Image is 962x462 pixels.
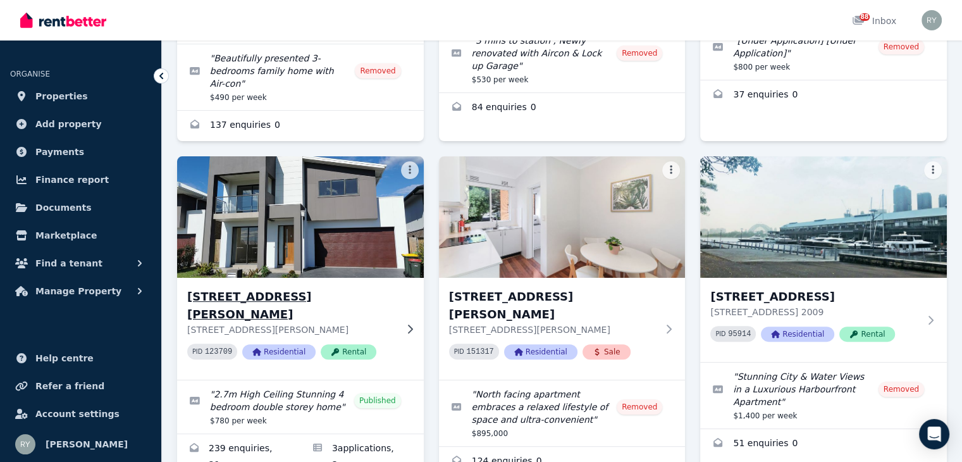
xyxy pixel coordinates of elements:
[467,347,494,356] code: 151317
[439,156,686,278] img: 10A Mears Ave, Randwick
[35,406,120,421] span: Account settings
[662,161,680,179] button: More options
[715,330,725,337] small: PID
[10,195,151,220] a: Documents
[710,306,919,318] p: [STREET_ADDRESS] 2009
[919,419,949,449] div: Open Intercom Messenger
[860,13,870,21] span: 88
[700,156,947,362] a: 11 Pirrama Rd, Pyrmont[STREET_ADDRESS][STREET_ADDRESS] 2009PID 95914ResidentialRental
[924,161,942,179] button: More options
[171,153,429,281] img: 5 Pearwood St, Catherine Field
[177,44,424,110] a: Edit listing: Beautifully presented 3-bedrooms family home with Air-con
[177,111,424,141] a: Enquiries for 00 Norfolk Rd, Greenacre
[10,278,151,304] button: Manage Property
[10,139,151,165] a: Payments
[20,11,106,30] img: RentBetter
[10,251,151,276] button: Find a tenant
[321,344,376,359] span: Rental
[35,116,102,132] span: Add property
[700,27,947,80] a: Edit listing: [Under Application] [Under Application]
[177,380,424,434] a: Edit listing: 2.7m High Ceiling Stunning 4 bedroom double storey home
[187,323,396,336] p: [STREET_ADDRESS][PERSON_NAME]
[187,288,396,323] h3: [STREET_ADDRESS][PERSON_NAME]
[839,327,895,342] span: Rental
[35,144,84,159] span: Payments
[449,288,658,323] h3: [STREET_ADDRESS][PERSON_NAME]
[46,437,128,452] span: [PERSON_NAME]
[10,70,50,78] span: ORGANISE
[35,284,121,299] span: Manage Property
[583,344,631,359] span: Sale
[35,200,92,215] span: Documents
[700,363,947,428] a: Edit listing: Stunning City & Water Views in a Luxurious Harbourfront Apartment
[700,429,947,459] a: Enquiries for 11 Pirrama Rd, Pyrmont
[439,156,686,380] a: 10A Mears Ave, Randwick[STREET_ADDRESS][PERSON_NAME][STREET_ADDRESS][PERSON_NAME]PID 151317Reside...
[15,434,35,454] img: Richard Yong
[439,93,686,123] a: Enquiries for 1 Week Fre/6 Watkin St, Rockdale
[10,223,151,248] a: Marketplace
[439,27,686,92] a: Edit listing: 3 mins to station , Newly renovated with Aircon & Lock up Garage
[700,156,947,278] img: 11 Pirrama Rd, Pyrmont
[242,344,316,359] span: Residential
[922,10,942,30] img: Richard Yong
[10,346,151,371] a: Help centre
[852,15,896,27] div: Inbox
[10,167,151,192] a: Finance report
[10,84,151,109] a: Properties
[504,344,577,359] span: Residential
[35,256,102,271] span: Find a tenant
[10,111,151,137] a: Add property
[761,327,834,342] span: Residential
[10,401,151,427] a: Account settings
[10,373,151,399] a: Refer a friend
[192,348,202,355] small: PID
[35,172,109,187] span: Finance report
[35,378,104,394] span: Refer a friend
[700,80,947,111] a: Enquiries for 4/43-47 Greek Street, Glebe
[401,161,419,179] button: More options
[35,351,94,366] span: Help centre
[177,156,424,380] a: 5 Pearwood St, Catherine Field[STREET_ADDRESS][PERSON_NAME][STREET_ADDRESS][PERSON_NAME]PID 12370...
[205,347,232,356] code: 123709
[35,228,97,243] span: Marketplace
[35,89,88,104] span: Properties
[449,323,658,336] p: [STREET_ADDRESS][PERSON_NAME]
[710,288,919,306] h3: [STREET_ADDRESS]
[439,380,686,446] a: Edit listing: North facing apartment embraces a relaxed lifestyle of space and ultra-convenient
[454,348,464,355] small: PID
[728,330,751,339] code: 95914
